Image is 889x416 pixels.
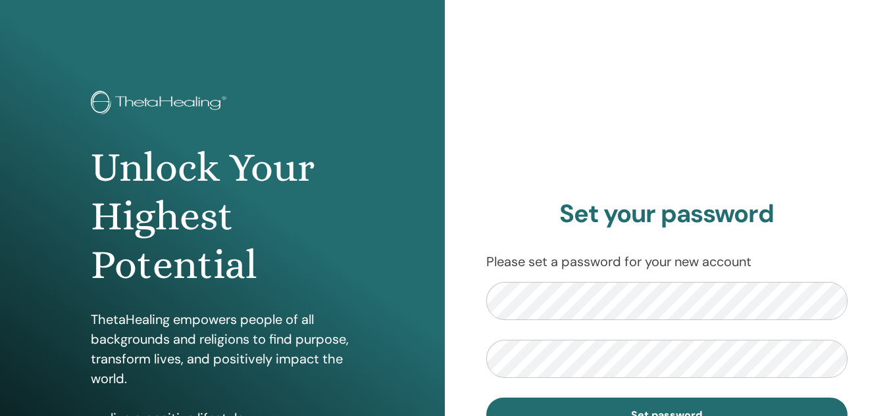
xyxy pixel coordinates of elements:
h2: Set your password [486,199,848,229]
p: ThetaHealing empowers people of all backgrounds and religions to find purpose, transform lives, a... [91,310,354,388]
h1: Unlock Your Highest Potential [91,143,354,290]
p: Please set a password for your new account [486,252,848,271]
